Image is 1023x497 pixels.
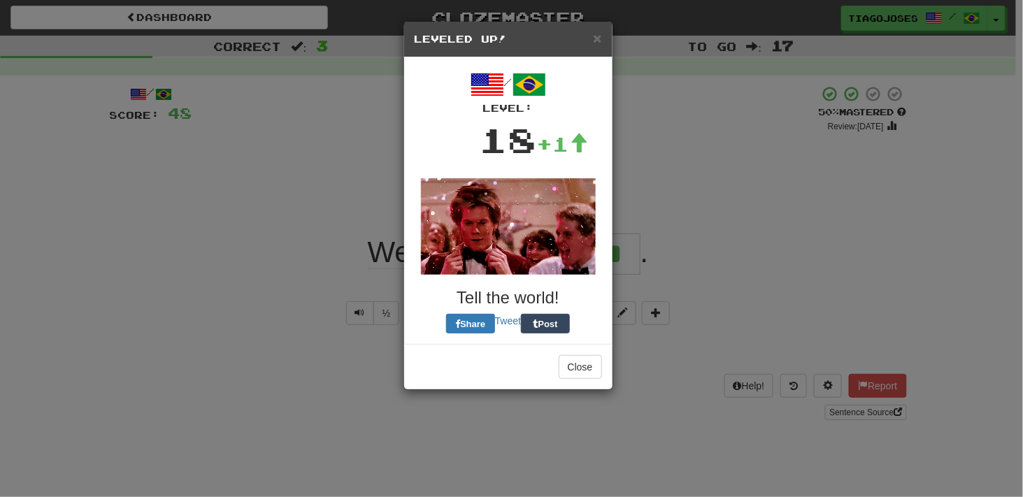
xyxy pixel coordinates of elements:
[415,68,602,115] div: /
[593,31,601,45] button: Close
[421,178,596,275] img: kevin-bacon-45c228efc3db0f333faed3a78f19b6d7c867765aaadacaa7c55ae667c030a76f.gif
[446,314,495,333] button: Share
[537,130,589,158] div: +1
[415,32,602,46] h5: Leveled Up!
[415,101,602,115] div: Level:
[495,315,521,326] a: Tweet
[593,30,601,46] span: ×
[415,289,602,307] h3: Tell the world!
[480,115,537,164] div: 18
[559,355,602,379] button: Close
[521,314,570,333] button: Post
